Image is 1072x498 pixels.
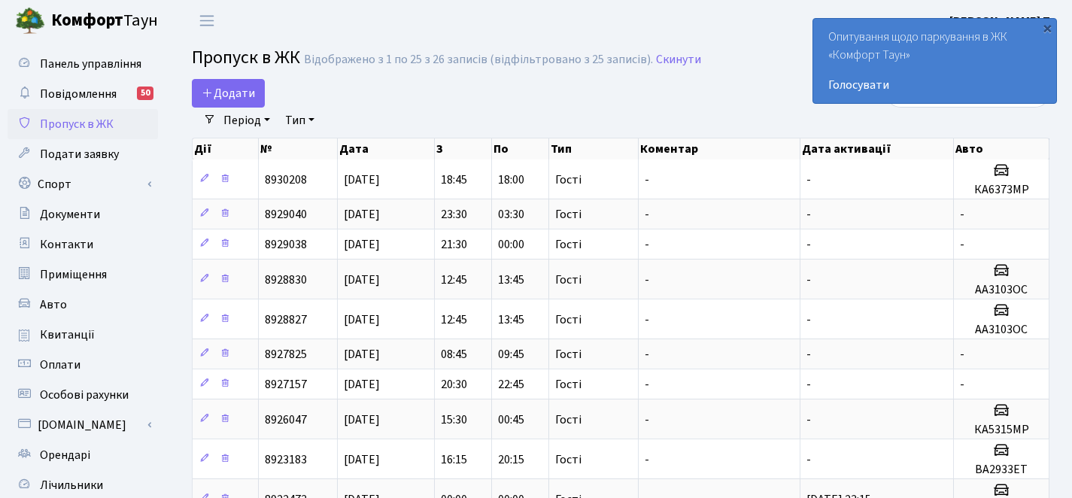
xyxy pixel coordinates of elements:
[344,376,380,393] span: [DATE]
[441,346,467,363] span: 08:45
[828,76,1041,94] a: Голосувати
[265,376,307,393] span: 8927157
[40,296,67,313] span: Авто
[344,411,380,428] span: [DATE]
[8,440,158,470] a: Орендарі
[202,85,255,102] span: Додати
[338,138,434,159] th: Дата
[40,206,100,223] span: Документи
[265,206,307,223] span: 8929040
[40,357,80,373] span: Оплати
[441,236,467,253] span: 21:30
[806,346,811,363] span: -
[645,206,649,223] span: -
[8,260,158,290] a: Приміщення
[217,108,276,133] a: Період
[555,414,582,426] span: Гості
[8,380,158,410] a: Особові рахунки
[555,454,582,466] span: Гості
[645,451,649,468] span: -
[441,451,467,468] span: 16:15
[549,138,639,159] th: Тип
[492,138,549,159] th: По
[960,236,964,253] span: -
[645,346,649,363] span: -
[498,311,524,328] span: 13:45
[40,447,90,463] span: Орендарі
[555,208,582,220] span: Гості
[960,423,1043,437] h5: КА5315МР
[344,172,380,188] span: [DATE]
[645,172,649,188] span: -
[8,109,158,139] a: Пропуск в ЖК
[193,138,259,159] th: Дії
[137,87,153,100] div: 50
[555,174,582,186] span: Гості
[555,238,582,251] span: Гості
[51,8,158,34] span: Таун
[498,206,524,223] span: 03:30
[498,272,524,288] span: 13:45
[806,206,811,223] span: -
[40,326,95,343] span: Квитанції
[800,138,955,159] th: Дата активації
[806,411,811,428] span: -
[960,376,964,393] span: -
[192,44,300,71] span: Пропуск в ЖК
[8,320,158,350] a: Квитанції
[304,53,653,67] div: Відображено з 1 по 25 з 26 записів (відфільтровано з 25 записів).
[441,311,467,328] span: 12:45
[555,348,582,360] span: Гості
[344,272,380,288] span: [DATE]
[960,463,1043,477] h5: ВА2933ЕТ
[8,229,158,260] a: Контакти
[813,19,1056,103] div: Опитування щодо паркування в ЖК «Комфорт Таун»
[498,376,524,393] span: 22:45
[960,323,1043,337] h5: АА3103ОС
[954,138,1049,159] th: Авто
[344,206,380,223] span: [DATE]
[656,53,701,67] a: Скинути
[806,451,811,468] span: -
[806,236,811,253] span: -
[40,266,107,283] span: Приміщення
[8,79,158,109] a: Повідомлення50
[949,12,1054,30] a: [PERSON_NAME] П.
[8,410,158,440] a: [DOMAIN_NAME]
[806,376,811,393] span: -
[15,6,45,36] img: logo.png
[806,272,811,288] span: -
[806,172,811,188] span: -
[441,272,467,288] span: 12:45
[639,138,800,159] th: Коментар
[265,272,307,288] span: 8928830
[960,183,1043,197] h5: КА6373МР
[265,411,307,428] span: 8926047
[555,378,582,390] span: Гості
[265,236,307,253] span: 8929038
[8,350,158,380] a: Оплати
[960,283,1043,297] h5: АА3103ОС
[40,477,103,493] span: Лічильники
[40,86,117,102] span: Повідомлення
[40,56,141,72] span: Панель управління
[344,311,380,328] span: [DATE]
[498,451,524,468] span: 20:15
[188,8,226,33] button: Переключити навігацію
[344,236,380,253] span: [DATE]
[441,172,467,188] span: 18:45
[498,411,524,428] span: 00:45
[960,346,964,363] span: -
[8,199,158,229] a: Документи
[192,79,265,108] a: Додати
[8,290,158,320] a: Авто
[645,376,649,393] span: -
[960,206,964,223] span: -
[498,346,524,363] span: 09:45
[806,311,811,328] span: -
[498,172,524,188] span: 18:00
[435,138,492,159] th: З
[645,311,649,328] span: -
[265,451,307,468] span: 8923183
[40,146,119,162] span: Подати заявку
